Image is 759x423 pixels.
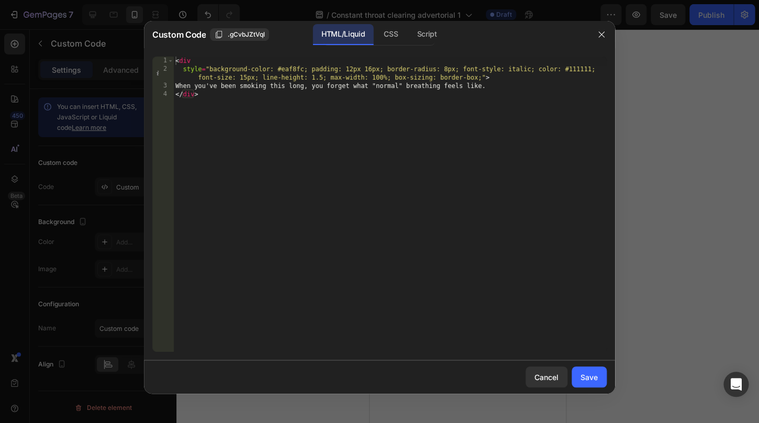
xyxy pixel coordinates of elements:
[152,57,174,65] div: 1
[152,65,174,82] div: 2
[313,24,373,45] div: HTML/Liquid
[534,372,559,383] div: Cancel
[152,28,206,41] span: Custom Code
[210,28,269,41] button: .gCvbJZtVql
[152,82,174,90] div: 3
[227,30,264,39] span: .gCvbJZtVql
[408,24,445,45] div: Script
[526,366,567,387] button: Cancel
[375,24,406,45] div: CSS
[572,366,607,387] button: Save
[723,372,749,397] div: Open Intercom Messenger
[152,90,174,98] div: 4
[581,372,598,383] div: Save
